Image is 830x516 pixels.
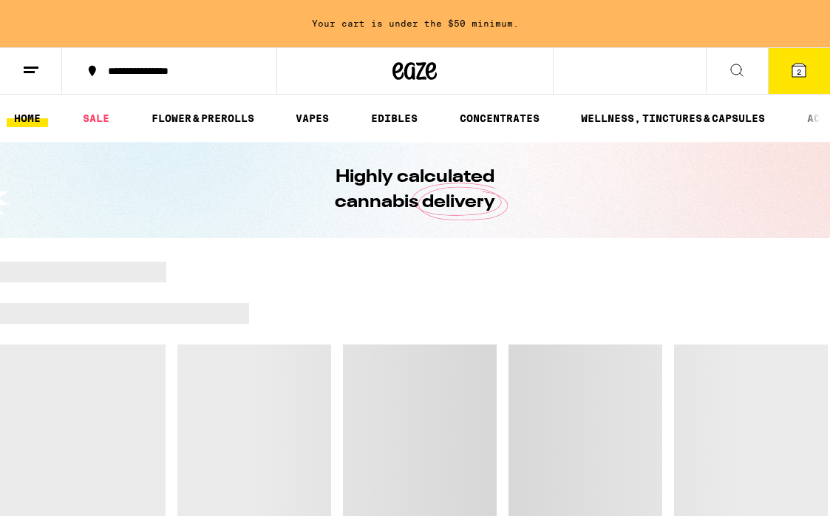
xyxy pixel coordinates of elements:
[75,109,117,127] a: SALE
[797,67,801,76] span: 2
[364,109,425,127] a: EDIBLES
[768,48,830,94] button: 2
[452,109,547,127] a: CONCENTRATES
[574,109,772,127] a: WELLNESS, TINCTURES & CAPSULES
[293,165,537,215] h1: Highly calculated cannabis delivery
[7,109,48,127] a: HOME
[144,109,262,127] a: FLOWER & PREROLLS
[288,109,336,127] a: VAPES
